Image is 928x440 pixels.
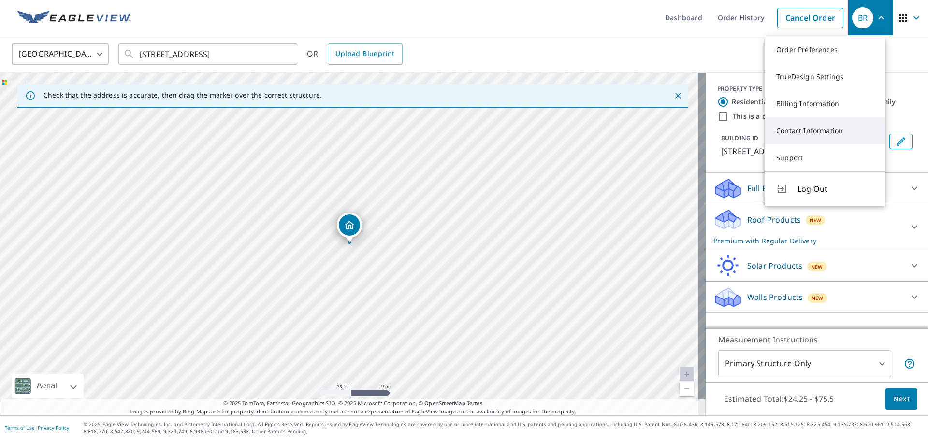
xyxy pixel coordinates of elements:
[765,63,885,90] a: TrueDesign Settings
[733,112,791,121] label: This is a complex
[765,144,885,171] a: Support
[810,216,822,224] span: New
[765,117,885,144] a: Contact Information
[5,425,35,431] a: Terms of Use
[893,393,910,405] span: Next
[84,421,923,435] p: © 2025 Eagle View Technologies, Inc. and Pictometry International Corp. All Rights Reserved. Repo...
[34,374,60,398] div: Aerial
[889,134,913,149] button: Edit building 1
[43,91,322,99] p: Check that the address is accurate, then drag the marker over the correct structure.
[747,214,801,226] p: Roof Products
[680,367,694,382] a: Current Level 20, Zoom In Disabled
[765,171,885,206] button: Log Out
[424,399,465,407] a: OpenStreetMap
[672,89,684,102] button: Close
[765,90,885,117] a: Billing Information
[223,399,483,408] span: © 2025 TomTom, Earthstar Geographics SIO, © 2025 Microsoft Corporation, ©
[716,388,842,410] p: Estimated Total: $24.25 - $75.5
[335,48,394,60] span: Upload Blueprint
[713,177,920,200] div: Full House ProductsNew
[717,85,916,93] div: PROPERTY TYPE
[721,134,758,142] p: BUILDING ID
[765,36,885,63] a: Order Preferences
[732,97,769,107] label: Residential
[328,43,402,65] a: Upload Blueprint
[721,145,885,157] p: [STREET_ADDRESS]
[811,263,823,270] span: New
[5,425,69,431] p: |
[718,334,915,345] p: Measurement Instructions
[852,7,873,28] div: BR
[747,291,803,303] p: Walls Products
[713,285,920,309] div: Walls ProductsNew
[747,183,822,194] p: Full House Products
[337,213,362,242] div: Dropped pin, building 1, Residential property, 188 Carlyle Cir Columbia, SC 29206
[777,8,843,28] a: Cancel Order
[904,358,915,369] span: Your report will include only the primary structure on the property. For example, a detached gara...
[140,41,277,68] input: Search by address or latitude-longitude
[713,236,903,246] p: Premium with Regular Delivery
[885,388,917,410] button: Next
[38,425,69,431] a: Privacy Policy
[713,254,920,277] div: Solar ProductsNew
[713,208,920,246] div: Roof ProductsNewPremium with Regular Delivery
[307,43,403,65] div: OR
[812,294,824,302] span: New
[747,260,802,271] p: Solar Products
[12,41,109,68] div: [GEOGRAPHIC_DATA]
[467,399,483,407] a: Terms
[680,382,694,396] a: Current Level 20, Zoom Out
[17,11,131,25] img: EV Logo
[12,374,84,398] div: Aerial
[797,183,874,195] span: Log Out
[718,350,891,377] div: Primary Structure Only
